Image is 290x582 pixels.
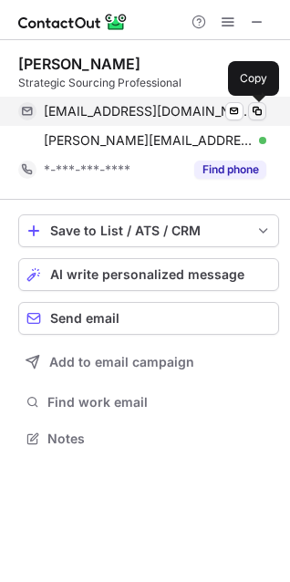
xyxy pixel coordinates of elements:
[18,346,279,379] button: Add to email campaign
[194,161,266,179] button: Reveal Button
[18,258,279,291] button: AI write personalized message
[44,132,253,149] span: [PERSON_NAME][EMAIL_ADDRESS][DOMAIN_NAME]
[18,214,279,247] button: save-profile-one-click
[18,390,279,415] button: Find work email
[49,355,194,369] span: Add to email campaign
[47,431,272,447] span: Notes
[18,11,128,33] img: ContactOut v5.3.10
[47,394,272,411] span: Find work email
[18,302,279,335] button: Send email
[50,223,247,238] div: Save to List / ATS / CRM
[18,55,140,73] div: [PERSON_NAME]
[50,311,119,326] span: Send email
[18,426,279,452] button: Notes
[18,75,279,91] div: Strategic Sourcing Professional
[44,103,253,120] span: [EMAIL_ADDRESS][DOMAIN_NAME]
[50,267,244,282] span: AI write personalized message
